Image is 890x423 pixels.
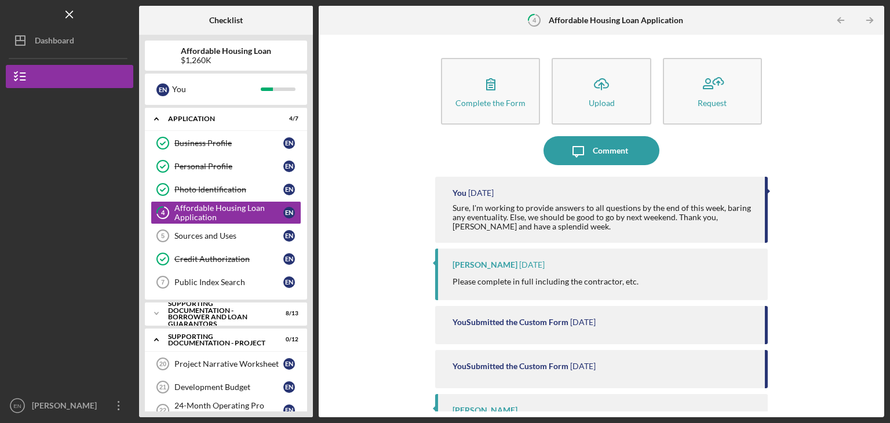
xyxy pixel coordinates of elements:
time: 2025-07-23 08:06 [570,362,596,371]
div: Personal Profile [174,162,283,171]
button: Upload [552,58,651,125]
div: You Submitted the Custom Form [453,362,568,371]
div: 4 / 7 [278,115,298,122]
div: You Submitted the Custom Form [453,318,568,327]
div: You [453,188,466,198]
div: Affordable Housing Loan Application [174,203,283,222]
a: 5Sources and UsesEN [151,224,301,247]
time: 2025-07-28 14:04 [519,260,545,269]
div: Complete the Form [455,99,526,107]
div: E N [283,184,295,195]
tspan: 7 [161,279,165,286]
div: Photo Identification [174,185,283,194]
b: Checklist [209,16,243,25]
div: E N [156,83,169,96]
div: Request [698,99,727,107]
button: Dashboard [6,29,133,52]
tspan: 4 [161,209,165,217]
div: Supporting Documentation - Project [168,333,269,347]
div: You [172,79,261,99]
div: Application [168,115,269,122]
div: Comment [593,136,628,165]
div: $1,260K [181,56,271,65]
a: Photo IdentificationEN [151,178,301,201]
div: Upload [589,99,615,107]
time: 2025-07-28 19:34 [468,188,494,198]
div: Public Index Search [174,278,283,287]
div: Project Narrative Worksheet [174,359,283,369]
tspan: 22 [159,407,166,414]
b: Affordable Housing Loan [181,46,271,56]
p: Please complete in full including the contractor, etc. [453,275,639,288]
div: Sure, I'm working to provide answers to all questions by the end of this week, baring any eventua... [453,203,753,231]
a: 21Development BudgetEN [151,375,301,399]
div: 0 / 12 [278,336,298,343]
button: Complete the Form [441,58,540,125]
div: 8 / 13 [278,310,298,317]
div: [PERSON_NAME] [453,260,517,269]
div: E N [283,358,295,370]
text: EN [13,403,21,409]
div: Sources and Uses [174,231,283,240]
a: Business ProfileEN [151,132,301,155]
div: E N [283,253,295,265]
div: Dashboard [35,29,74,55]
div: E N [283,161,295,172]
div: E N [283,137,295,149]
div: E N [283,276,295,288]
div: Development Budget [174,382,283,392]
div: E N [283,404,295,416]
time: 2025-07-23 19:31 [570,318,596,327]
div: E N [283,207,295,218]
a: 4Affordable Housing Loan ApplicationEN [151,201,301,224]
div: [PERSON_NAME] [453,406,517,415]
a: 20Project Narrative WorksheetEN [151,352,301,375]
div: [PERSON_NAME] [29,394,104,420]
a: Credit AuthorizationEN [151,247,301,271]
b: Affordable Housing Loan Application [549,16,683,25]
button: Comment [544,136,659,165]
tspan: 4 [532,16,537,24]
button: Request [663,58,762,125]
div: Supporting Documentation - Borrower and Loan Guarantors [168,300,269,327]
div: E N [283,381,295,393]
button: EN[PERSON_NAME] [6,394,133,417]
tspan: 5 [161,232,165,239]
div: 24-Month Operating Pro Forma [174,401,283,420]
a: 2224-Month Operating Pro FormaEN [151,399,301,422]
a: 7Public Index SearchEN [151,271,301,294]
div: E N [283,230,295,242]
tspan: 21 [159,384,166,391]
div: Credit Authorization [174,254,283,264]
div: Business Profile [174,138,283,148]
a: Personal ProfileEN [151,155,301,178]
tspan: 20 [159,360,166,367]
